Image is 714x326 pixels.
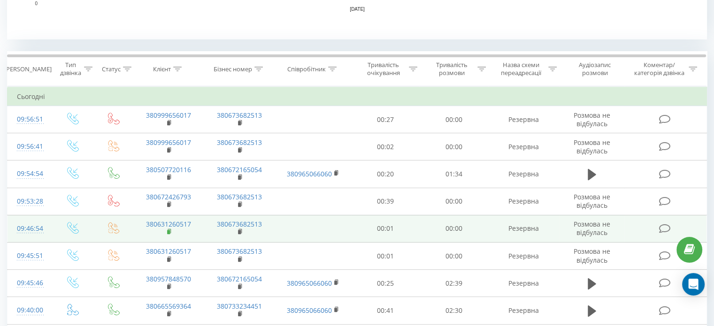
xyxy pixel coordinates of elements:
[287,65,326,73] div: Співробітник
[352,160,420,188] td: 00:20
[287,279,332,288] a: 380965066060
[574,192,610,210] span: Розмова не відбулась
[4,65,52,73] div: [PERSON_NAME]
[17,110,42,129] div: 09:56:51
[153,65,171,73] div: Клієнт
[488,215,559,242] td: Резервна
[497,61,546,77] div: Назва схеми переадресації
[287,169,332,178] a: 380965066060
[217,302,262,311] a: 380733234451
[217,247,262,256] a: 380673682513
[420,133,488,160] td: 00:00
[420,215,488,242] td: 00:00
[352,215,420,242] td: 00:01
[352,270,420,297] td: 00:25
[217,165,262,174] a: 380672165054
[217,138,262,147] a: 380673682513
[217,220,262,228] a: 380673682513
[574,138,610,155] span: Розмова не відбулась
[146,138,191,147] a: 380999656017
[420,188,488,215] td: 00:00
[352,297,420,324] td: 00:41
[146,274,191,283] a: 380957848570
[682,273,705,296] div: Open Intercom Messenger
[17,274,42,292] div: 09:45:46
[8,87,707,106] td: Сьогодні
[488,106,559,133] td: Резервна
[568,61,622,77] div: Аудіозапис розмови
[488,297,559,324] td: Резервна
[420,270,488,297] td: 02:39
[420,106,488,133] td: 00:00
[352,243,420,270] td: 00:01
[287,306,332,315] a: 380965066060
[352,188,420,215] td: 00:39
[146,192,191,201] a: 380672426793
[17,137,42,156] div: 09:56:41
[35,1,38,6] text: 0
[352,133,420,160] td: 00:02
[214,65,252,73] div: Бізнес номер
[102,65,121,73] div: Статус
[17,165,42,183] div: 09:54:54
[146,111,191,120] a: 380999656017
[17,247,42,265] div: 09:45:51
[420,243,488,270] td: 00:00
[574,111,610,128] span: Розмова не відбулась
[420,160,488,188] td: 01:34
[488,133,559,160] td: Резервна
[217,111,262,120] a: 380673682513
[420,297,488,324] td: 02:30
[360,61,407,77] div: Тривалість очікування
[574,247,610,264] span: Розмова не відбулась
[428,61,475,77] div: Тривалість розмови
[217,192,262,201] a: 380673682513
[17,192,42,211] div: 09:53:28
[488,188,559,215] td: Резервна
[352,106,420,133] td: 00:27
[574,220,610,237] span: Розмова не відбулась
[146,247,191,256] a: 380631260517
[17,220,42,238] div: 09:46:54
[17,301,42,319] div: 09:40:00
[488,160,559,188] td: Резервна
[146,165,191,174] a: 380507720116
[146,302,191,311] a: 380665569364
[217,274,262,283] a: 380672165054
[488,243,559,270] td: Резервна
[350,7,365,12] text: [DATE]
[631,61,686,77] div: Коментар/категорія дзвінка
[488,270,559,297] td: Резервна
[146,220,191,228] a: 380631260517
[59,61,81,77] div: Тип дзвінка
